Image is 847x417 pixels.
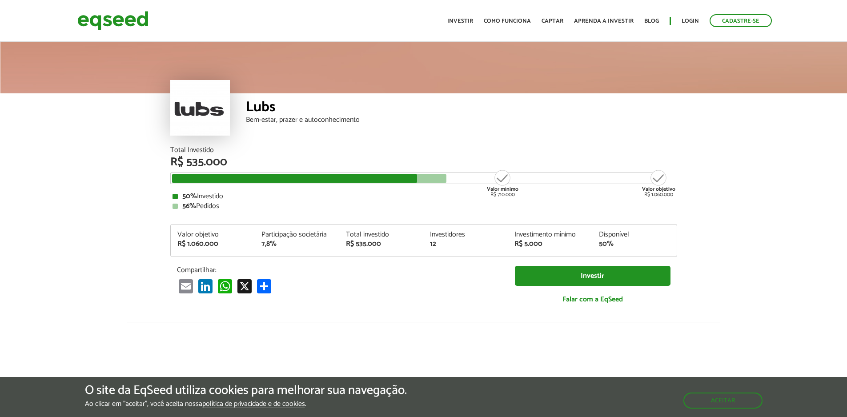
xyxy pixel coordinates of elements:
div: R$ 535.000 [346,241,417,248]
p: Compartilhar: [177,266,502,274]
div: Lubs [246,100,677,116]
a: Compartilhar [255,279,273,293]
div: 12 [430,241,501,248]
a: política de privacidade e de cookies [202,401,305,408]
a: Investir [447,18,473,24]
div: Pedidos [173,203,675,210]
a: Email [177,279,195,293]
a: LinkedIn [197,279,214,293]
strong: 50% [182,190,197,202]
strong: Valor mínimo [487,185,518,193]
button: Aceitar [683,393,763,409]
p: Ao clicar em "aceitar", você aceita nossa . [85,400,407,408]
a: X [236,279,253,293]
strong: 56% [182,200,196,212]
div: R$ 535.000 [170,156,677,168]
div: Investimento mínimo [514,231,586,238]
a: Captar [542,18,563,24]
div: 7,8% [261,241,333,248]
img: EqSeed [77,9,149,32]
div: Disponível [599,231,670,238]
div: 50% [599,241,670,248]
div: Total investido [346,231,417,238]
a: Como funciona [484,18,531,24]
div: Valor objetivo [177,231,249,238]
h5: O site da EqSeed utiliza cookies para melhorar sua navegação. [85,384,407,397]
div: Investidores [430,231,501,238]
div: Participação societária [261,231,333,238]
a: Login [682,18,699,24]
div: R$ 710.000 [486,169,519,197]
div: R$ 1.060.000 [642,169,675,197]
a: Cadastre-se [710,14,772,27]
a: Falar com a EqSeed [515,290,670,309]
strong: Valor objetivo [642,185,675,193]
div: R$ 1.060.000 [177,241,249,248]
a: WhatsApp [216,279,234,293]
div: Total Investido [170,147,677,154]
div: Investido [173,193,675,200]
a: Aprenda a investir [574,18,634,24]
a: Investir [515,266,670,286]
div: R$ 5.000 [514,241,586,248]
div: Bem-estar, prazer e autoconhecimento [246,116,677,124]
a: Blog [644,18,659,24]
